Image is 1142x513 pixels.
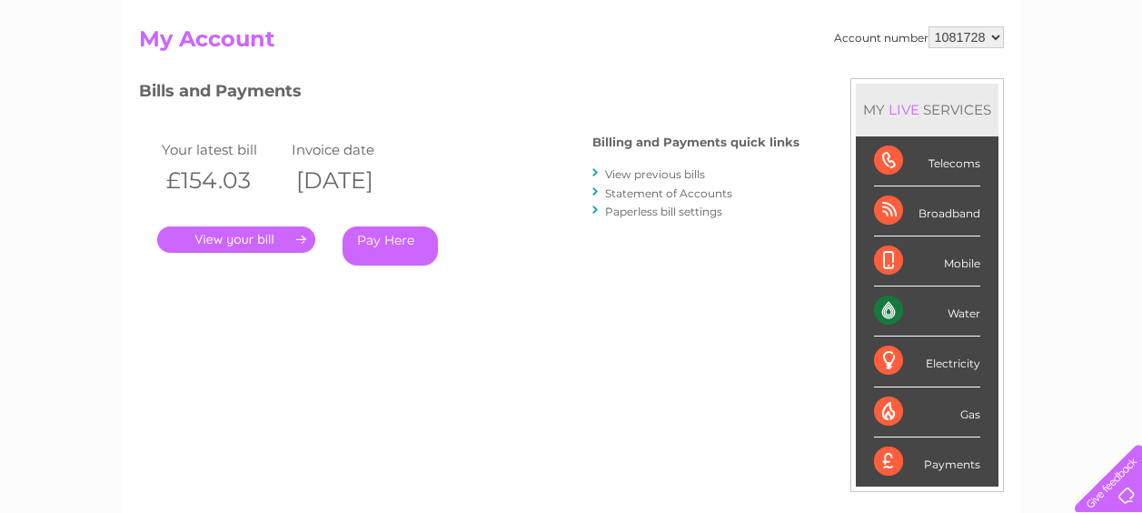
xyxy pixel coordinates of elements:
[984,77,1010,91] a: Blog
[874,186,980,236] div: Broadband
[874,387,980,438] div: Gas
[874,337,980,387] div: Electricity
[40,47,133,103] img: logo.png
[287,137,418,162] td: Invoice date
[919,77,973,91] a: Telecoms
[874,236,980,287] div: Mobile
[157,226,315,253] a: .
[874,438,980,487] div: Payments
[605,186,732,200] a: Statement of Accounts
[885,101,923,118] div: LIVE
[799,9,925,32] a: 0333 014 3131
[287,162,418,199] th: [DATE]
[157,162,288,199] th: £154.03
[605,205,722,218] a: Paperless bill settings
[592,136,799,149] h4: Billing and Payments quick links
[874,287,980,337] div: Water
[343,226,438,266] a: Pay Here
[874,136,980,186] div: Telecoms
[822,77,857,91] a: Water
[856,84,998,136] div: MY SERVICES
[834,26,1004,48] div: Account number
[1082,77,1125,91] a: Log out
[1021,77,1066,91] a: Contact
[139,78,799,110] h3: Bills and Payments
[157,137,288,162] td: Your latest bill
[868,77,908,91] a: Energy
[605,167,705,181] a: View previous bills
[139,26,1004,61] h2: My Account
[143,10,1001,88] div: Clear Business is a trading name of Verastar Limited (registered in [GEOGRAPHIC_DATA] No. 3667643...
